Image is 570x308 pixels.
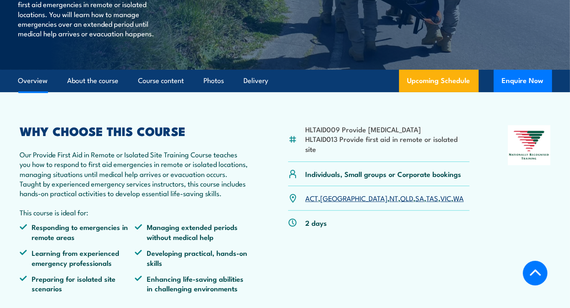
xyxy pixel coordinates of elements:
a: TAS [426,193,438,203]
li: Responding to emergencies in remote areas [20,222,135,242]
button: Enquire Now [494,70,552,92]
a: VIC [440,193,451,203]
p: This course is ideal for: [20,207,250,217]
a: Delivery [244,70,269,92]
li: HLTAID013 Provide first aid in remote or isolated site [305,134,470,154]
a: SA [415,193,424,203]
p: Individuals, Small groups or Corporate bookings [305,169,461,179]
a: NT [389,193,398,203]
li: Learning from experienced emergency professionals [20,248,135,268]
a: About the course [68,70,119,92]
li: Managing extended periods without medical help [135,222,250,242]
p: 2 days [305,218,327,227]
a: ACT [305,193,318,203]
li: Preparing for isolated site scenarios [20,274,135,293]
a: Course content [138,70,184,92]
img: Nationally Recognised Training logo. [508,125,550,165]
a: WA [453,193,464,203]
h2: WHY CHOOSE THIS COURSE [20,125,250,136]
li: HLTAID009 Provide [MEDICAL_DATA] [305,124,470,134]
a: Overview [18,70,48,92]
a: Photos [204,70,224,92]
a: Upcoming Schedule [399,70,479,92]
a: QLD [400,193,413,203]
a: [GEOGRAPHIC_DATA] [320,193,387,203]
li: Developing practical, hands-on skills [135,248,250,268]
p: , , , , , , , [305,193,464,203]
p: Our Provide First Aid in Remote or Isolated Site Training Course teaches you how to respond to fi... [20,149,250,198]
li: Enhancing life-saving abilities in challenging environments [135,274,250,293]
